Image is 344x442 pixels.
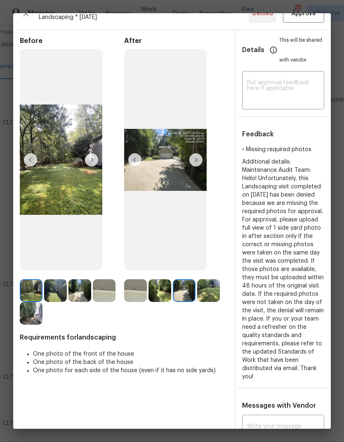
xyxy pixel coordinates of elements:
button: Approve [283,5,324,23]
span: Landscaping * [DATE] [39,13,249,21]
span: • Missing required photos [242,147,311,152]
span: This will be shared with vendor [279,30,324,70]
img: left-chevron-button-url [128,153,141,166]
img: left-chevron-button-url [24,153,37,166]
img: right-chevron-button-url [189,153,203,166]
li: One photo of the front of the house [33,350,228,358]
span: Approve [291,9,316,19]
img: right-chevron-button-url [85,153,98,166]
span: Feedback [242,131,274,138]
span: After [124,37,229,45]
span: Messages with Vendor [242,402,316,409]
li: One photo for each side of the house (even if it has no side yards) [33,366,228,375]
li: One photo of the back of the house [33,358,228,366]
span: Details [242,40,264,60]
span: Before [20,37,124,45]
span: Additional details: Maintenance Audit Team: Hello! Unfortunately, this Landscaping visit complete... [242,159,324,380]
span: Requirements for landscaping [20,333,228,342]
